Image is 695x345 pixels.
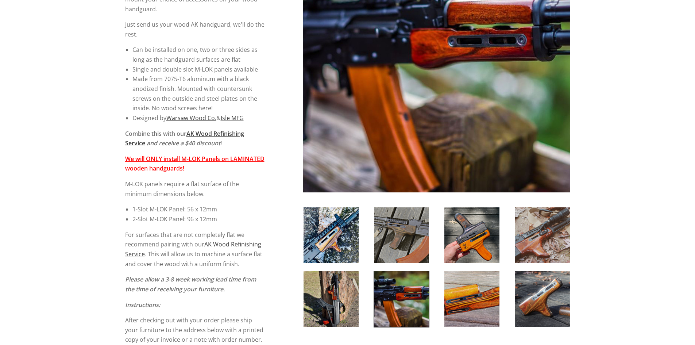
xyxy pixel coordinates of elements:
em: Instructions: [125,301,160,309]
img: AK Wood M-LOK Install Service [374,207,429,263]
li: 2-Slot M-LOK Panel: 96 x 12mm [132,214,265,224]
li: Designed by & [132,113,265,123]
li: Single and double slot M-LOK panels available [132,65,265,74]
p: After checking out with your order please ship your furniture to the address below with a printed... [125,315,265,345]
img: AK Wood M-LOK Install Service [304,207,359,263]
img: AK Wood M-LOK Install Service [515,207,570,263]
strong: We will ONLY install M-LOK Panels on LAMINATED wooden handguards! [125,155,265,173]
img: AK Wood M-LOK Install Service [444,207,499,263]
li: Can be installed on one, two or three sides as long as the handguard surfaces are flat [132,45,265,64]
img: AK Wood M-LOK Install Service [374,271,429,327]
img: AK Wood M-LOK Install Service [304,271,359,327]
li: 1-Slot M-LOK Panel: 56 x 12mm [132,204,265,214]
em: and receive a $40 discount [147,139,220,147]
p: Just send us your wood AK handguard, we'll do the rest. [125,20,265,39]
img: AK Wood M-LOK Install Service [515,271,570,327]
li: Made from 7075-T6 aluminum with a black anodized finish. Mounted with countersunk screws on the o... [132,74,265,113]
a: Warsaw Wood Co. [166,114,216,122]
a: Isle MFG [221,114,244,122]
a: AK Wood Refinishing Service [125,240,261,258]
img: AK Wood M-LOK Install Service [444,271,499,327]
p: For surfaces that are not completely flat we recommend pairing with our . This will allow us to m... [125,230,265,269]
p: M-LOK panels require a flat surface of the minimum dimensions below. [125,179,265,199]
strong: Combine this with our ! [125,130,244,147]
em: Please allow a 3-8 week working lead time from the time of receiving your furniture. [125,275,256,293]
